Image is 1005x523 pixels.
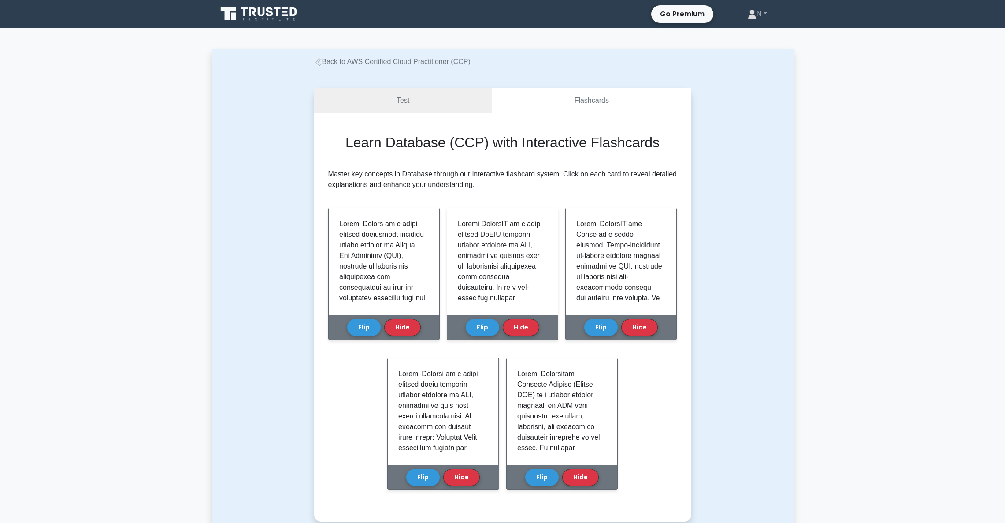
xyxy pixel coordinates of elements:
[384,319,421,336] button: Hide
[492,88,691,113] a: Flashcards
[727,5,788,22] a: N
[466,319,499,336] button: Flip
[406,469,440,486] button: Flip
[655,7,710,21] a: Go Premium
[345,134,660,151] h2: Learn Database (CCP) with Interactive Flashcards
[503,319,539,336] button: Hide
[347,319,381,336] button: Flip
[314,88,492,113] a: Test
[621,319,658,336] button: Hide
[525,469,559,486] button: Flip
[443,469,480,486] button: Hide
[328,169,677,190] p: Master key concepts in Database through our interactive flashcard system. Click on each card to r...
[562,469,599,486] button: Hide
[314,58,471,65] a: Back to AWS Certified Cloud Practitioner (CCP)
[584,319,618,336] button: Flip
